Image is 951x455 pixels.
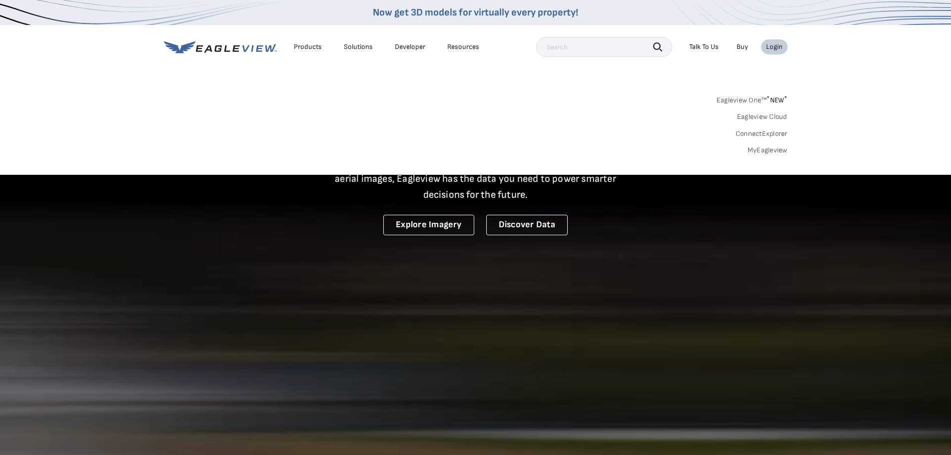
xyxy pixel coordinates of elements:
p: A new era starts here. Built on more than 3.5 billion high-resolution aerial images, Eagleview ha... [323,155,629,203]
a: Now get 3D models for virtually every property! [373,6,578,18]
div: Resources [447,42,479,51]
a: MyEagleview [748,146,788,155]
a: Explore Imagery [383,215,474,235]
a: Eagleview Cloud [737,112,788,121]
a: Eagleview One™*NEW* [717,93,788,104]
div: Talk To Us [689,42,719,51]
div: Products [294,42,322,51]
span: NEW [767,96,787,104]
a: Discover Data [486,215,568,235]
div: Solutions [344,42,373,51]
input: Search [536,37,672,57]
a: Buy [737,42,748,51]
div: Login [766,42,783,51]
a: Developer [395,42,425,51]
a: ConnectExplorer [736,129,788,138]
